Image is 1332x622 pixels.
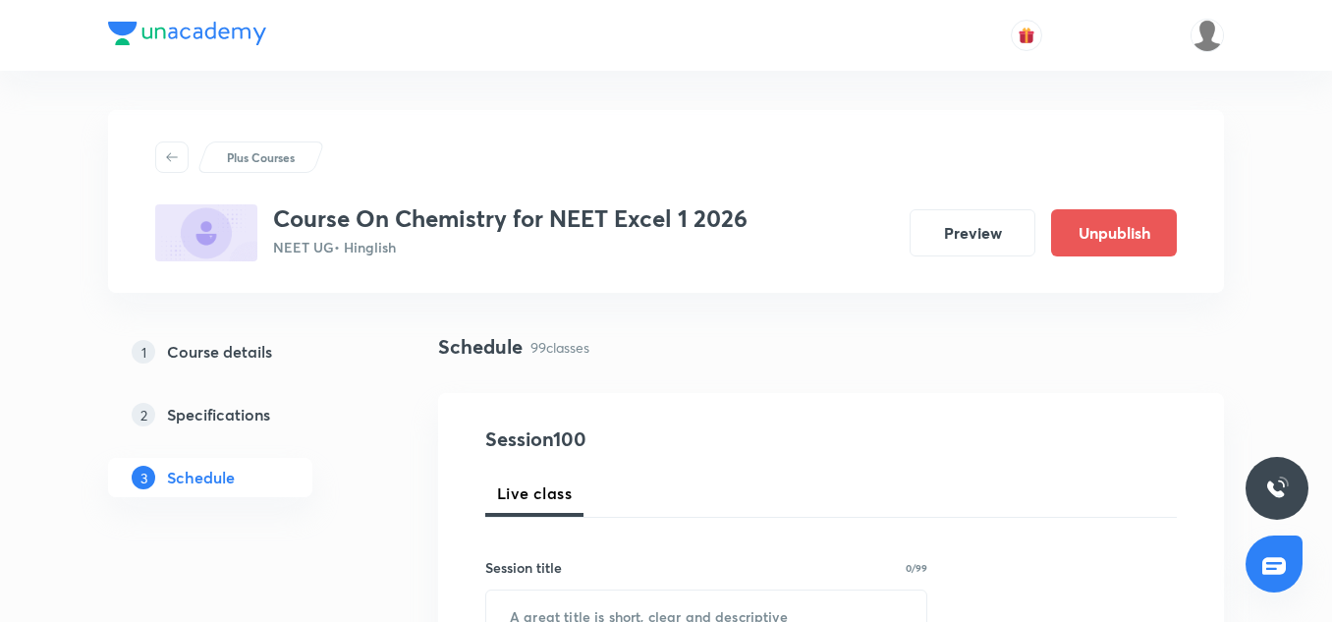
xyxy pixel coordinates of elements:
img: avatar [1018,27,1035,44]
h5: Schedule [167,466,235,489]
img: Company Logo [108,22,266,45]
p: 2 [132,403,155,426]
h4: Session 100 [485,424,844,454]
p: 0/99 [906,563,927,573]
a: 2Specifications [108,395,375,434]
button: Unpublish [1051,209,1177,256]
p: Plus Courses [227,148,295,166]
a: Company Logo [108,22,266,50]
p: 1 [132,340,155,364]
h5: Course details [167,340,272,364]
h4: Schedule [438,332,523,362]
button: avatar [1011,20,1042,51]
h5: Specifications [167,403,270,426]
h6: Session title [485,557,562,578]
img: ttu [1265,477,1289,500]
a: 1Course details [108,332,375,371]
p: NEET UG • Hinglish [273,237,748,257]
h3: Course On Chemistry for NEET Excel 1 2026 [273,204,748,233]
img: 32EA4BB1-9878-4811-8CCE-20B7CDE659E1_plus.png [155,204,257,261]
button: Preview [910,209,1035,256]
span: Live class [497,481,572,505]
p: 3 [132,466,155,489]
img: Arpit Srivastava [1191,19,1224,52]
p: 99 classes [530,337,589,358]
